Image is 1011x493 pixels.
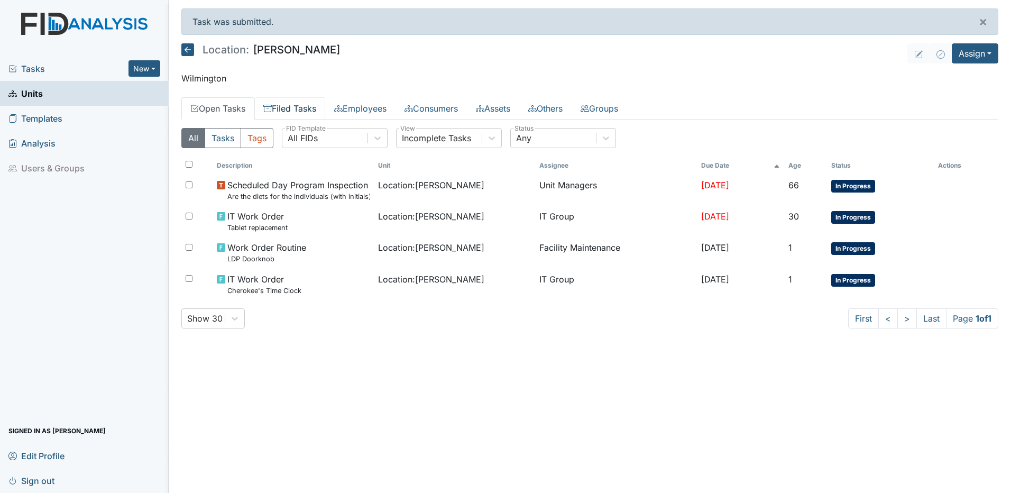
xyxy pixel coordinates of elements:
button: × [968,9,998,34]
span: In Progress [831,180,875,193]
a: Tasks [8,62,128,75]
span: × [979,14,987,29]
span: Scheduled Day Program Inspection Are the diets for the individuals (with initials) posted in the ... [227,179,370,202]
span: 66 [788,180,799,190]
span: In Progress [831,242,875,255]
span: IT Work Order Tablet replacement [227,210,288,233]
input: Toggle All Rows Selected [186,161,192,168]
span: Location : [PERSON_NAME] [378,241,484,254]
td: IT Group [535,269,696,300]
th: Assignee [535,157,696,175]
small: Cherokee's Time Clock [227,286,301,296]
span: Sign out [8,472,54,489]
small: LDP Doorknob [227,254,306,264]
button: New [128,60,160,77]
p: Wilmington [181,72,998,85]
th: Toggle SortBy [213,157,374,175]
span: 1 [788,242,792,253]
span: In Progress [831,211,875,224]
a: > [897,308,917,328]
nav: task-pagination [848,308,998,328]
a: < [878,308,898,328]
span: [DATE] [701,180,729,190]
button: Tags [241,128,273,148]
a: Others [519,97,572,120]
td: Unit Managers [535,175,696,206]
span: In Progress [831,274,875,287]
th: Toggle SortBy [784,157,827,175]
strong: 1 of 1 [976,313,991,324]
span: Analysis [8,135,56,151]
a: Filed Tasks [254,97,325,120]
th: Actions [934,157,987,175]
span: [DATE] [701,274,729,285]
small: Tablet replacement [227,223,288,233]
a: Employees [325,97,396,120]
h5: [PERSON_NAME] [181,43,340,56]
span: Location : [PERSON_NAME] [378,179,484,191]
a: Open Tasks [181,97,254,120]
div: All FIDs [288,132,318,144]
div: Show 30 [187,312,223,325]
div: Task was submitted. [181,8,998,35]
span: Location: [203,44,249,55]
a: Last [916,308,946,328]
span: Location : [PERSON_NAME] [378,273,484,286]
th: Toggle SortBy [697,157,784,175]
span: Units [8,85,43,102]
span: IT Work Order Cherokee's Time Clock [227,273,301,296]
span: Location : [PERSON_NAME] [378,210,484,223]
div: Any [516,132,531,144]
a: First [848,308,879,328]
div: Type filter [181,128,273,148]
td: IT Group [535,206,696,237]
span: Edit Profile [8,448,65,464]
span: 30 [788,211,799,222]
a: Consumers [396,97,467,120]
div: Incomplete Tasks [402,132,471,144]
button: Assign [952,43,998,63]
th: Toggle SortBy [827,157,934,175]
div: Open Tasks [181,128,998,328]
a: Groups [572,97,627,120]
a: Assets [467,97,519,120]
td: Facility Maintenance [535,237,696,268]
span: 1 [788,274,792,285]
span: Page [946,308,998,328]
span: [DATE] [701,211,729,222]
span: Templates [8,110,62,126]
span: [DATE] [701,242,729,253]
button: Tasks [205,128,241,148]
span: Work Order Routine LDP Doorknob [227,241,306,264]
button: All [181,128,205,148]
small: Are the diets for the individuals (with initials) posted in the dining area? [227,191,370,202]
th: Toggle SortBy [374,157,535,175]
span: Signed in as [PERSON_NAME] [8,423,106,439]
